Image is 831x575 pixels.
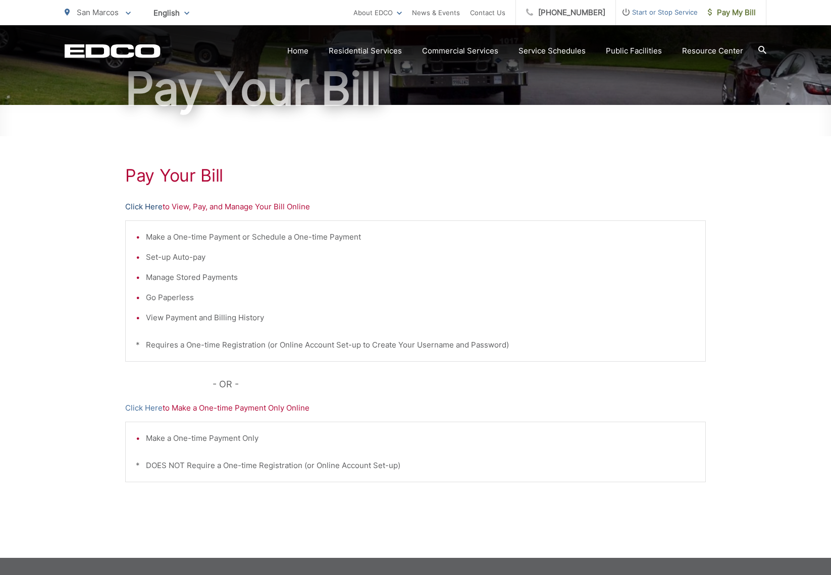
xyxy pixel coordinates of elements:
[125,402,163,414] a: Click Here
[125,201,163,213] a: Click Here
[146,432,695,444] li: Make a One-time Payment Only
[146,231,695,243] li: Make a One-time Payment or Schedule a One-time Payment
[125,201,706,213] p: to View, Pay, and Manage Your Bill Online
[422,45,498,57] a: Commercial Services
[470,7,505,19] a: Contact Us
[606,45,662,57] a: Public Facilities
[146,271,695,283] li: Manage Stored Payments
[136,459,695,472] p: * DOES NOT Require a One-time Registration (or Online Account Set-up)
[125,402,706,414] p: to Make a One-time Payment Only Online
[213,377,706,392] p: - OR -
[136,339,695,351] p: * Requires a One-time Registration (or Online Account Set-up to Create Your Username and Password)
[146,251,695,263] li: Set-up Auto-pay
[708,7,756,19] span: Pay My Bill
[353,7,402,19] a: About EDCO
[65,44,161,58] a: EDCD logo. Return to the homepage.
[287,45,308,57] a: Home
[412,7,460,19] a: News & Events
[146,4,197,22] span: English
[65,64,766,114] h1: Pay Your Bill
[125,165,706,186] h1: Pay Your Bill
[146,292,695,304] li: Go Paperless
[682,45,743,57] a: Resource Center
[146,312,695,324] li: View Payment and Billing History
[329,45,402,57] a: Residential Services
[518,45,586,57] a: Service Schedules
[77,8,119,17] span: San Marcos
